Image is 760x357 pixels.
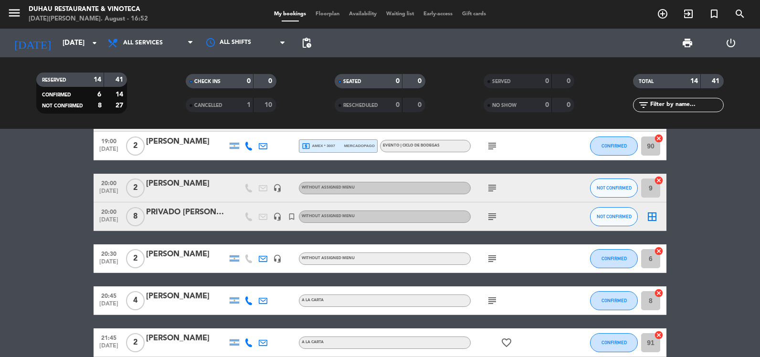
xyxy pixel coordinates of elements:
i: subject [486,140,498,152]
span: My bookings [269,11,311,17]
div: [PERSON_NAME] [146,136,227,148]
i: headset_mic [273,184,282,192]
span: Floorplan [311,11,344,17]
strong: 0 [396,102,400,108]
button: CONFIRMED [590,136,638,156]
strong: 0 [545,102,549,108]
span: [DATE] [97,146,121,157]
span: 8 [126,207,145,226]
span: NOT CONFIRMED [597,214,632,219]
strong: 0 [396,78,400,84]
button: NOT CONFIRMED [590,178,638,198]
i: cancel [654,246,664,256]
strong: 0 [567,78,572,84]
button: menu [7,6,21,23]
i: filter_list [638,99,649,111]
div: LOG OUT [709,29,753,57]
span: Gift cards [457,11,491,17]
span: amex * 3007 [302,142,335,150]
i: cancel [654,330,664,340]
strong: 0 [418,102,423,108]
div: Duhau Restaurante & Vinoteca [29,5,148,14]
span: EVENTO | CICLO DE BODEGAS [383,144,440,147]
button: CONFIRMED [590,249,638,268]
button: CONFIRMED [590,291,638,310]
span: 20:45 [97,290,121,301]
span: [DATE] [97,301,121,312]
span: CONFIRMED [602,298,627,303]
span: 2 [126,333,145,352]
i: cancel [654,134,664,143]
strong: 14 [690,78,698,84]
i: menu [7,6,21,20]
strong: 10 [264,102,274,108]
span: SEATED [343,79,361,84]
span: 2 [126,136,145,156]
div: [PERSON_NAME] [146,290,227,303]
span: 2 [126,178,145,198]
span: NOT CONFIRMED [597,185,632,190]
span: [DATE] [97,343,121,354]
span: A LA CARTA [302,340,324,344]
i: arrow_drop_down [89,37,100,49]
strong: 0 [545,78,549,84]
i: add_circle_outline [657,8,668,20]
strong: 1 [247,102,251,108]
strong: 27 [116,102,125,109]
strong: 0 [247,78,251,84]
i: subject [486,253,498,264]
i: headset_mic [273,254,282,263]
strong: 0 [268,78,274,84]
input: Filter by name... [649,100,723,110]
span: NO SHOW [492,103,517,108]
span: 20:00 [97,206,121,217]
strong: 0 [567,102,572,108]
i: local_atm [302,142,310,150]
span: CONFIRMED [42,93,71,97]
strong: 41 [712,78,721,84]
i: favorite_border [501,337,512,348]
span: 4 [126,291,145,310]
span: 20:30 [97,248,121,259]
i: cancel [654,288,664,298]
span: NOT CONFIRMED [42,104,83,108]
strong: 41 [116,76,125,83]
span: Without assigned menu [302,186,355,189]
span: [DATE] [97,259,121,270]
span: 21:45 [97,332,121,343]
span: Early-access [419,11,457,17]
i: cancel [654,176,664,185]
i: subject [486,182,498,194]
span: Without assigned menu [302,214,355,218]
span: 20:00 [97,177,121,188]
span: All services [123,40,163,46]
i: turned_in_not [287,212,296,221]
i: turned_in_not [708,8,720,20]
span: CHECK INS [194,79,221,84]
span: CONFIRMED [602,143,627,148]
strong: 0 [418,78,423,84]
strong: 6 [97,91,101,98]
i: subject [486,211,498,222]
button: CONFIRMED [590,333,638,352]
i: exit_to_app [683,8,694,20]
span: SERVED [492,79,511,84]
span: pending_actions [301,37,312,49]
span: [DATE] [97,217,121,228]
strong: 14 [116,91,125,98]
span: Waiting list [381,11,419,17]
span: Without assigned menu [302,256,355,260]
span: 2 [126,249,145,268]
span: CANCELLED [194,103,222,108]
span: CONFIRMED [602,340,627,345]
span: 19:00 [97,135,121,146]
span: A LA CARTA [302,298,324,302]
i: headset_mic [273,212,282,221]
span: Availability [344,11,381,17]
div: [PERSON_NAME] [146,248,227,261]
span: CONFIRMED [602,256,627,261]
span: RESERVED [42,78,66,83]
i: search [734,8,746,20]
i: [DATE] [7,32,58,53]
button: NOT CONFIRMED [590,207,638,226]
